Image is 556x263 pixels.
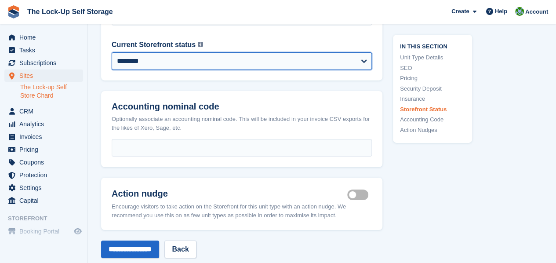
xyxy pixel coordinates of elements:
a: SEO [400,63,465,72]
label: Is active [347,194,372,196]
div: Encourage visitors to take action on the Storefront for this unit type with an action nudge. We r... [112,202,372,219]
span: Coupons [19,156,72,168]
a: Action Nudges [400,125,465,134]
a: Insurance [400,95,465,103]
a: menu [4,69,83,82]
a: Storefront Status [400,105,465,113]
a: Security Deposit [400,84,465,93]
a: menu [4,105,83,117]
span: Storefront [8,214,87,223]
a: Unit Type Details [400,53,465,62]
a: Pricing [400,74,465,83]
span: Pricing [19,143,72,156]
span: Capital [19,194,72,207]
span: CRM [19,105,72,117]
span: Help [495,7,507,16]
a: Back [164,241,196,258]
span: Invoices [19,131,72,143]
a: menu [4,156,83,168]
span: Account [525,7,548,16]
div: Optionally associate an accounting nominal code. This will be included in your invoice CSV export... [112,115,372,132]
span: Home [19,31,72,44]
a: menu [4,194,83,207]
a: menu [4,169,83,181]
a: menu [4,131,83,143]
a: menu [4,182,83,194]
span: Create [451,7,469,16]
label: Current Storefront status [112,40,196,50]
a: menu [4,57,83,69]
img: icon-info-grey-7440780725fd019a000dd9b08b2336e03edf1995a4989e88bcd33f0948082b44.svg [198,42,203,47]
a: menu [4,118,83,130]
span: Subscriptions [19,57,72,69]
span: Settings [19,182,72,194]
span: Booking Portal [19,225,72,237]
a: Preview store [73,226,83,237]
h2: Accounting nominal code [112,102,372,112]
span: Protection [19,169,72,181]
a: menu [4,143,83,156]
a: The Lock-Up Self Storage [24,4,116,19]
img: Andrew Beer [515,7,524,16]
a: The Lock-up Self Store Chard [20,83,83,100]
span: In this section [400,41,465,50]
span: Sites [19,69,72,82]
img: stora-icon-8386f47178a22dfd0bd8f6a31ec36ba5ce8667c1dd55bd0f319d3a0aa187defe.svg [7,5,20,18]
h2: Action nudge [112,188,347,199]
a: menu [4,225,83,237]
a: menu [4,31,83,44]
a: Accounting Code [400,115,465,124]
a: menu [4,44,83,56]
span: Analytics [19,118,72,130]
span: Tasks [19,44,72,56]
